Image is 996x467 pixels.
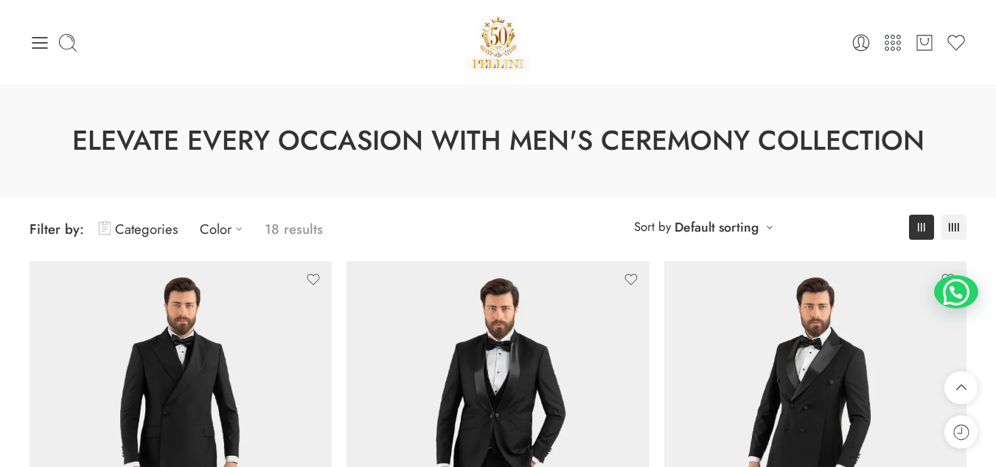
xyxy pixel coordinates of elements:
a: Login / Register [851,32,871,53]
span: Sort by [634,215,671,239]
a: Color [200,212,250,246]
p: 18 results [265,212,323,246]
a: Wishlist [946,32,967,53]
img: Pellini [467,11,530,74]
h1: Elevate Every Occasion with Men's Ceremony Collection [37,122,959,160]
a: Default sorting [675,217,759,238]
a: Pellini - [467,11,530,74]
span: Filter by: [29,219,84,239]
a: Categories [99,212,178,246]
a: Cart [914,32,935,53]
